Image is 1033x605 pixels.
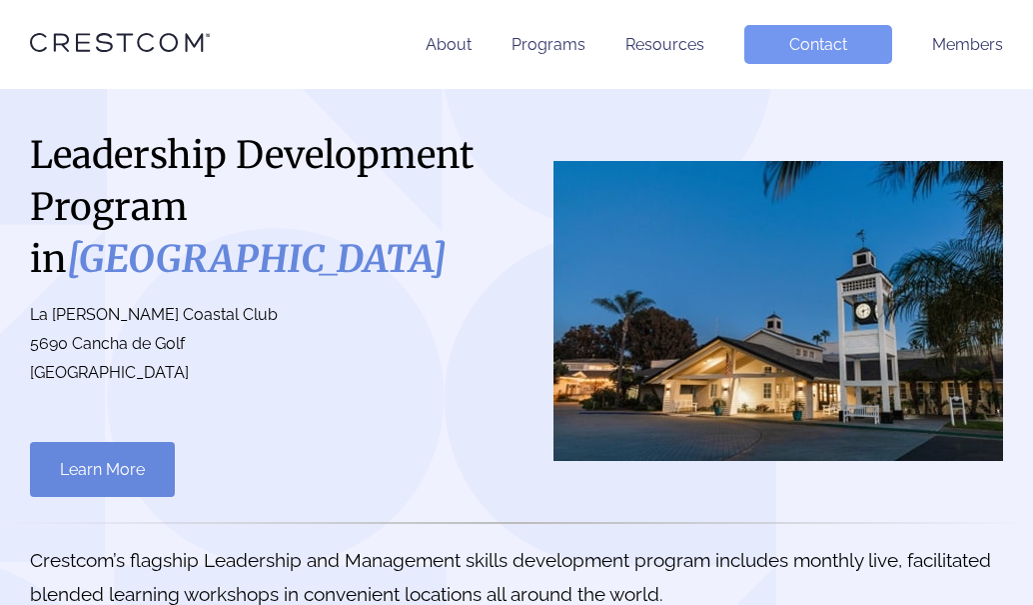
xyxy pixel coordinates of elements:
a: Resources [625,35,704,54]
h1: Leadership Development Program in [30,129,497,285]
i: [GEOGRAPHIC_DATA] [67,236,447,282]
img: San Diego County [553,161,1003,461]
a: Contact [744,25,892,64]
a: Members [932,35,1003,54]
p: La [PERSON_NAME] Coastal Club 5690 Cancha de Golf [GEOGRAPHIC_DATA] [30,301,497,387]
a: Programs [512,35,585,54]
a: About [426,35,472,54]
a: Learn More [30,442,175,497]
